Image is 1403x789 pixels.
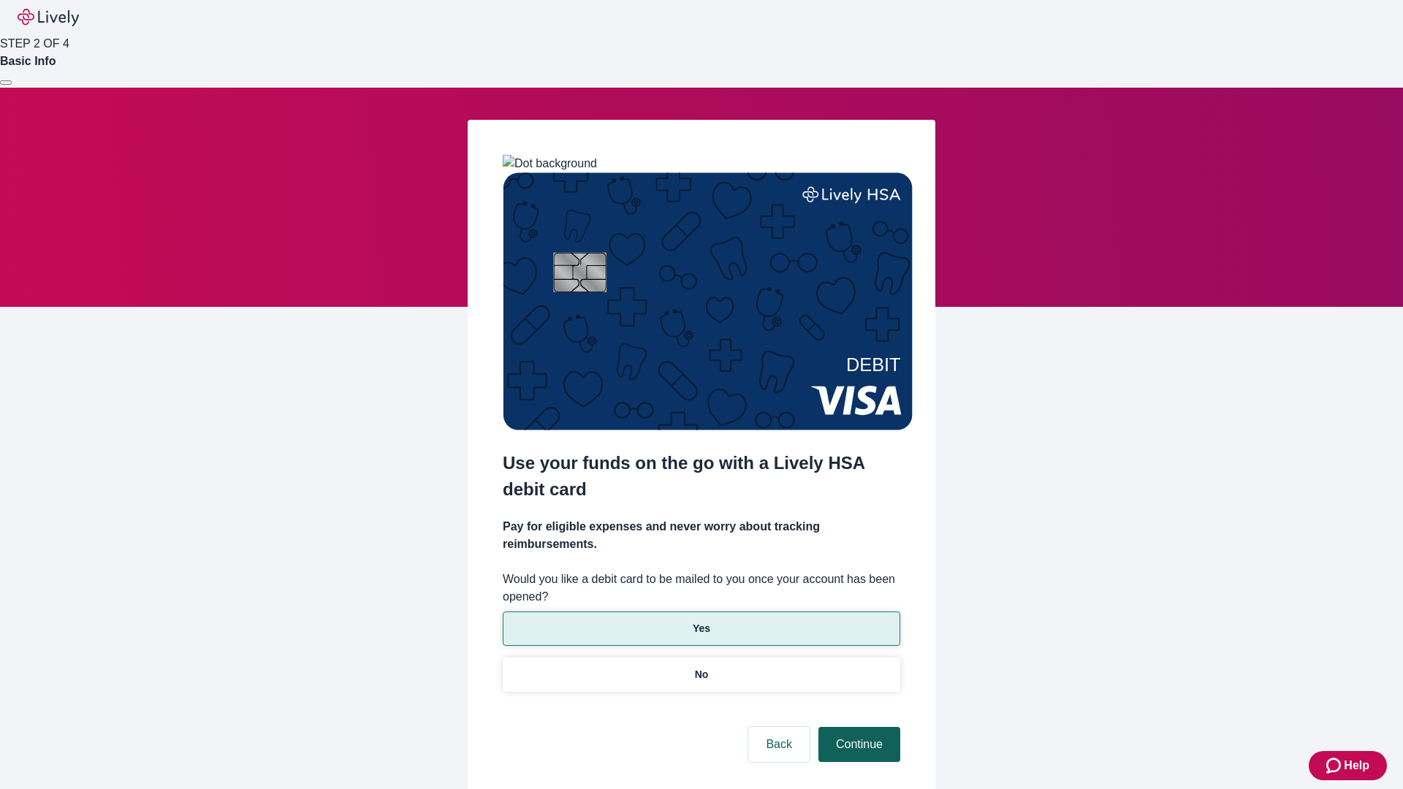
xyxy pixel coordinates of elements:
[693,621,710,636] p: Yes
[748,727,810,762] button: Back
[503,172,913,430] img: Debit card
[818,727,900,762] button: Continue
[503,611,900,646] button: Yes
[503,571,900,606] label: Would you like a debit card to be mailed to you once your account has been opened?
[503,155,597,172] img: Dot background
[1309,751,1387,780] button: Zendesk support iconHelp
[503,450,900,503] h2: Use your funds on the go with a Lively HSA debit card
[1326,757,1344,774] svg: Zendesk support icon
[18,9,79,26] img: Lively
[695,667,709,682] p: No
[503,518,900,553] h4: Pay for eligible expenses and never worry about tracking reimbursements.
[503,657,900,692] button: No
[1344,757,1369,774] span: Help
